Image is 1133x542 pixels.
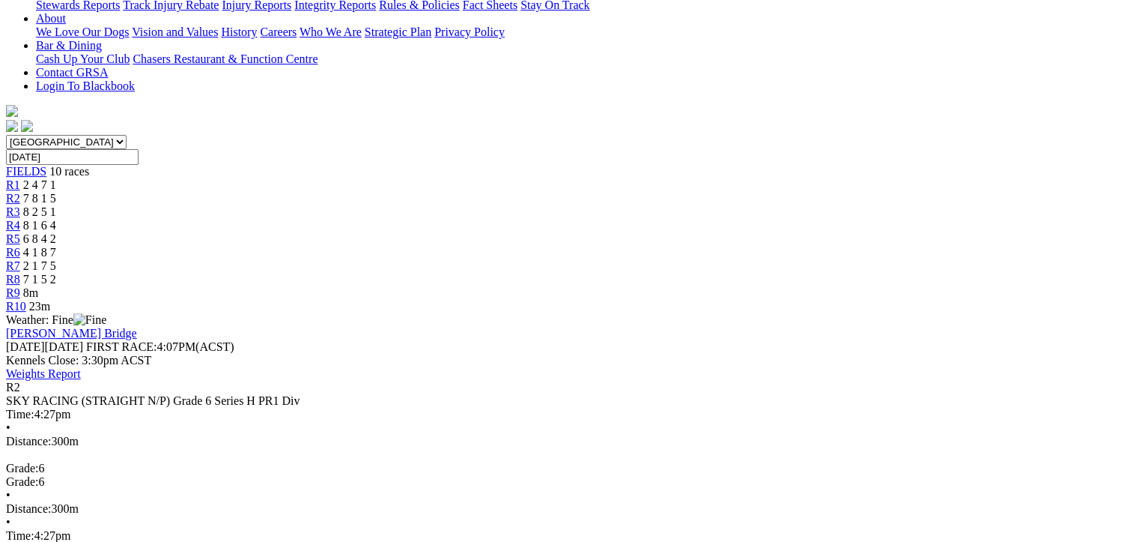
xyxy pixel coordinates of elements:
span: 23m [29,300,50,313]
a: Strategic Plan [365,25,431,38]
span: 10 races [49,165,89,178]
span: 7 8 1 5 [23,192,56,205]
a: About [36,12,66,25]
div: 6 [6,462,1127,475]
span: Time: [6,529,34,542]
span: Distance: [6,502,51,515]
div: 4:27pm [6,408,1127,421]
a: R8 [6,273,20,286]
span: Distance: [6,435,51,448]
div: 300m [6,435,1127,448]
div: About [36,25,1127,39]
a: Chasers Restaurant & Function Centre [133,52,318,65]
span: 8 1 6 4 [23,219,56,232]
a: Contact GRSA [36,66,108,79]
a: Vision and Values [132,25,218,38]
span: R2 [6,381,20,394]
a: [PERSON_NAME] Bridge [6,327,137,340]
span: • [6,516,10,529]
a: Weights Report [6,367,81,380]
a: Bar & Dining [36,39,102,52]
a: R9 [6,286,20,299]
div: SKY RACING (STRAIGHT N/P) Grade 6 Series H PR1 Div [6,394,1127,408]
img: logo-grsa-white.png [6,105,18,117]
a: History [221,25,257,38]
div: 6 [6,475,1127,489]
span: 4 1 8 7 [23,246,56,259]
span: Grade: [6,475,39,488]
img: twitter.svg [21,120,33,132]
span: Time: [6,408,34,421]
span: 8 2 5 1 [23,205,56,218]
a: R7 [6,259,20,272]
span: 8m [23,286,38,299]
span: • [6,489,10,502]
div: Kennels Close: 3:30pm ACST [6,354,1127,367]
span: FIRST RACE: [86,340,157,353]
a: R2 [6,192,20,205]
img: Fine [73,313,106,327]
a: R3 [6,205,20,218]
span: Grade: [6,462,39,475]
a: R10 [6,300,26,313]
span: 2 4 7 1 [23,178,56,191]
a: FIELDS [6,165,46,178]
a: Login To Blackbook [36,79,135,92]
span: 2 1 7 5 [23,259,56,272]
span: [DATE] [6,340,83,353]
a: R6 [6,246,20,259]
a: R5 [6,232,20,245]
a: We Love Our Dogs [36,25,129,38]
span: Weather: Fine [6,313,106,326]
span: 7 1 5 2 [23,273,56,286]
div: 300m [6,502,1127,516]
a: Careers [260,25,297,38]
span: 4:07PM(ACST) [86,340,234,353]
div: Bar & Dining [36,52,1127,66]
a: Who We Are [300,25,362,38]
a: Privacy Policy [434,25,505,38]
input: Select date [6,149,139,165]
a: R1 [6,178,20,191]
img: facebook.svg [6,120,18,132]
span: 6 8 4 2 [23,232,56,245]
a: R4 [6,219,20,232]
span: • [6,421,10,434]
span: [DATE] [6,340,45,353]
a: Cash Up Your Club [36,52,130,65]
